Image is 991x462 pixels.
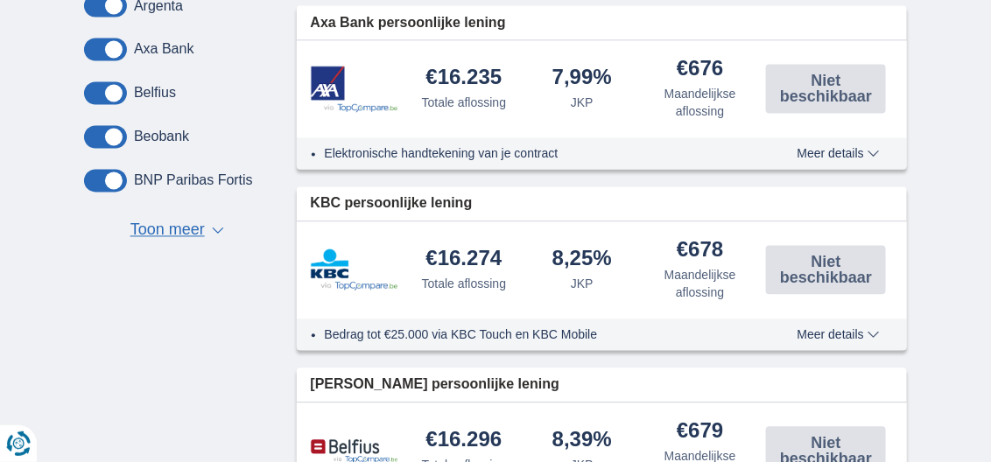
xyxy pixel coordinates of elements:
[552,67,612,91] div: 7,99%
[426,430,503,453] div: €16.296
[134,42,193,58] label: Axa Bank
[311,66,398,113] img: product.pl.alt Axa Bank
[311,194,473,214] span: KBC persoonlijke lening
[422,276,507,293] div: Totale aflossing
[798,148,880,160] span: Meer details
[552,248,612,272] div: 8,25%
[677,421,723,444] div: €679
[571,94,594,112] div: JKP
[677,240,723,263] div: €678
[426,248,503,272] div: €16.274
[311,13,506,33] span: Axa Bank persoonlijke lening
[798,329,880,341] span: Meer details
[766,65,886,114] button: Niet beschikbaar
[771,73,881,105] span: Niet beschikbaar
[325,145,760,163] li: Elektronische handtekening van je contract
[552,430,612,453] div: 8,39%
[134,86,176,101] label: Belfius
[677,59,723,82] div: €676
[134,173,253,189] label: BNP Paribas Fortis
[325,326,760,344] li: Bedrag tot €25.000 via KBC Touch en KBC Mobile
[648,86,752,121] div: Maandelijkse aflossing
[771,255,881,286] span: Niet beschikbaar
[571,276,594,293] div: JKP
[130,220,205,242] span: Toon meer
[422,94,507,112] div: Totale aflossing
[311,375,559,395] span: [PERSON_NAME] persoonlijke lening
[426,67,503,91] div: €16.235
[134,129,189,145] label: Beobank
[648,267,752,302] div: Maandelijkse aflossing
[212,227,224,234] span: ▼
[766,246,886,295] button: Niet beschikbaar
[125,219,229,243] button: Toon meer ▼
[784,147,893,161] button: Meer details
[784,328,893,342] button: Meer details
[311,249,398,291] img: product.pl.alt KBC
